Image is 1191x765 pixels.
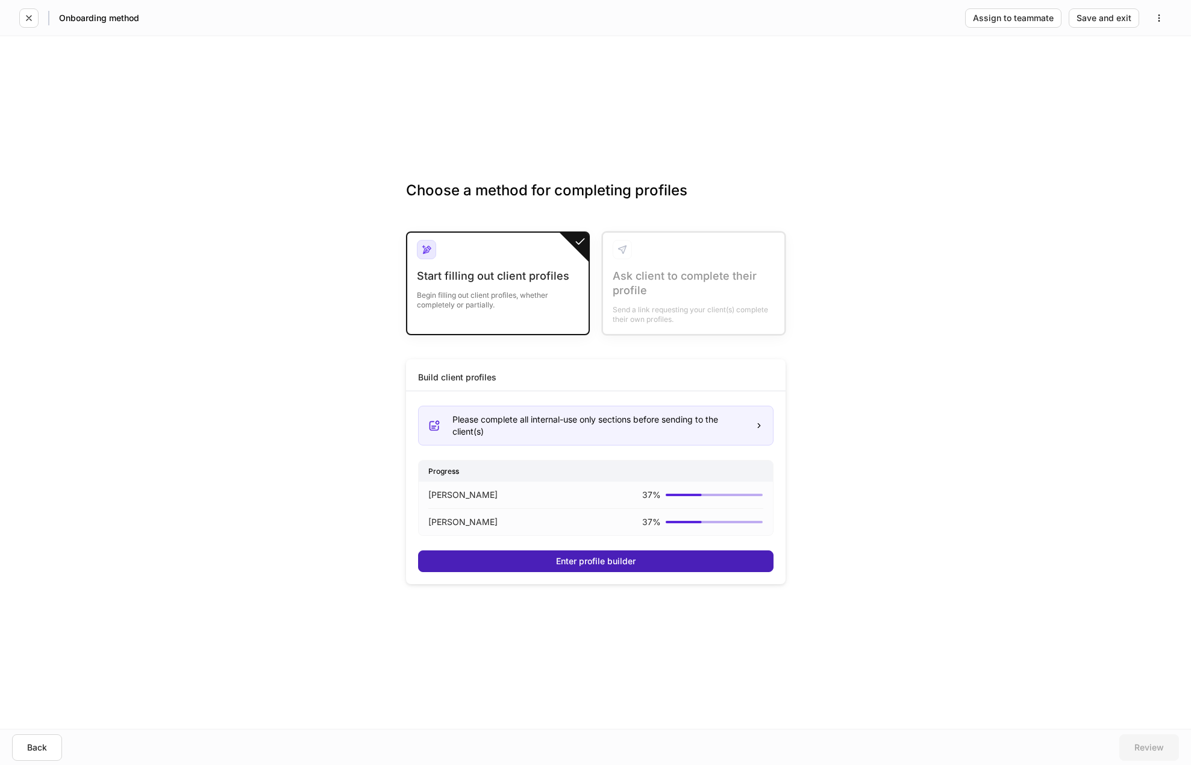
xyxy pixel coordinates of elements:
[59,12,139,24] h5: Onboarding method
[417,269,579,283] div: Start filling out client profiles
[417,283,579,310] div: Begin filling out client profiles, whether completely or partially.
[418,371,496,383] div: Build client profiles
[965,8,1061,28] button: Assign to teammate
[428,516,498,528] p: [PERSON_NAME]
[642,489,661,501] p: 37 %
[406,181,786,219] h3: Choose a method for completing profiles
[556,557,636,565] div: Enter profile builder
[1077,14,1131,22] div: Save and exit
[27,743,47,752] div: Back
[452,414,745,438] div: Please complete all internal-use only sections before sending to the client(s)
[428,489,498,501] p: [PERSON_NAME]
[418,550,774,572] button: Enter profile builder
[1069,8,1139,28] button: Save and exit
[973,14,1054,22] div: Assign to teammate
[419,461,773,482] div: Progress
[642,516,661,528] p: 37 %
[12,734,62,761] button: Back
